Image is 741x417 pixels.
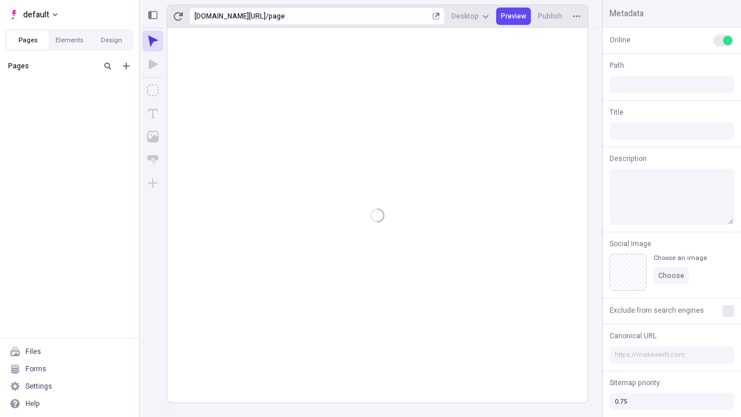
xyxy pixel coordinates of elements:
[49,31,90,49] button: Elements
[269,12,430,21] div: page
[5,6,62,23] button: Select site
[610,239,651,249] span: Social Image
[610,60,624,71] span: Path
[195,12,266,21] div: [URL][DOMAIN_NAME]
[610,35,630,45] span: Online
[610,378,660,388] span: Sitemap priority
[610,331,656,341] span: Canonical URL
[25,364,46,374] div: Forms
[610,346,734,364] input: https://makeswift.com
[610,305,704,316] span: Exclude from search engines
[7,31,49,49] button: Pages
[142,126,163,147] button: Image
[533,8,567,25] button: Publish
[119,59,133,73] button: Add new
[266,12,269,21] div: /
[610,153,647,164] span: Description
[610,107,623,118] span: Title
[25,382,52,391] div: Settings
[538,12,562,21] span: Publish
[658,271,684,280] span: Choose
[142,103,163,124] button: Text
[25,399,40,408] div: Help
[142,80,163,101] button: Box
[447,8,494,25] button: Desktop
[654,267,689,284] button: Choose
[452,12,479,21] span: Desktop
[501,12,526,21] span: Preview
[496,8,531,25] button: Preview
[8,61,96,71] div: Pages
[142,149,163,170] button: Button
[654,254,707,262] div: Choose an image
[23,8,49,21] span: default
[90,31,132,49] button: Design
[25,347,41,356] div: Files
